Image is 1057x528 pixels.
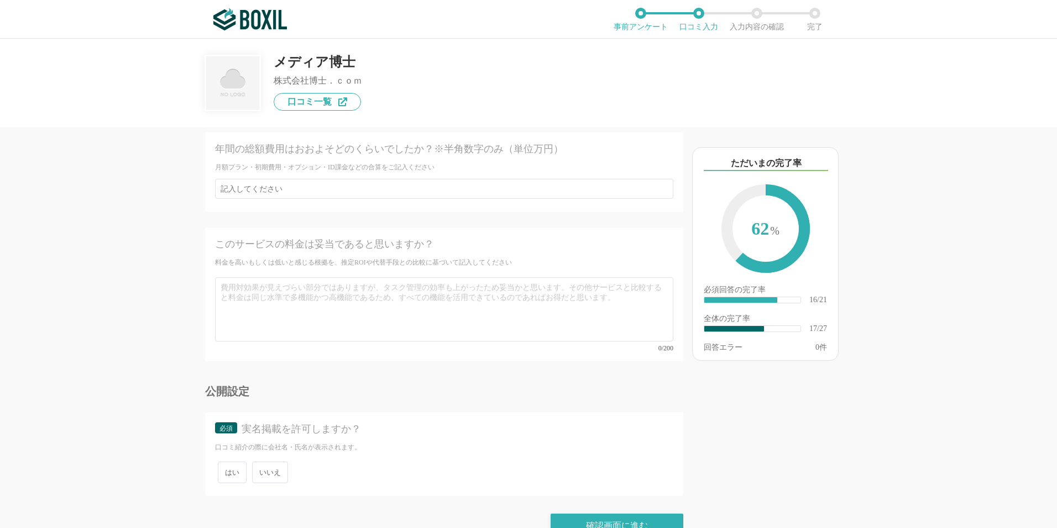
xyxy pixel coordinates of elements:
div: 全体の完了率 [704,315,827,325]
div: 株式会社博士．ｃｏｍ [274,76,362,85]
div: 年間の総額費用はおおよそどのくらいでしたか？※半角数字のみ（単位万円） [215,142,627,156]
li: 入力内容の確認 [728,8,786,31]
span: % [770,225,779,237]
div: 月額プラン・初期費用・オプション・ID課金などの合算をご記入ください [215,163,673,172]
div: 件 [815,344,827,351]
span: 62 [732,195,799,264]
div: 口コミ紹介の際に会社名・氏名が表示されます。 [215,443,673,452]
li: 完了 [786,8,844,31]
a: 口コミ一覧 [274,93,361,111]
div: メディア博士 [274,55,362,69]
div: 料金を高いもしくは低いと感じる根拠を、推定ROIや代替手段との比較に基づいて記入してください [215,258,673,267]
span: 0 [815,343,819,351]
div: ​ [704,297,777,303]
input: 記入してください [215,179,673,199]
img: ボクシルSaaS_ロゴ [213,8,287,30]
div: 回答エラー [704,344,742,351]
div: 0/200 [215,345,673,351]
div: ​ [704,326,764,332]
div: 16/21 [809,296,827,304]
div: 必須回答の完了率 [704,286,827,296]
span: 必須 [219,425,233,432]
div: 公開設定 [205,386,683,397]
div: このサービスの料金は妥当であると思いますか？ [215,237,627,251]
span: いいえ [252,462,288,483]
li: 口コミ入力 [669,8,728,31]
span: 口コミ一覧 [287,97,332,106]
div: ただいまの完了率 [704,157,828,171]
div: 17/27 [809,325,827,333]
div: 実名掲載を許可しますか？ [242,422,654,436]
li: 事前アンケート [611,8,669,31]
span: はい [218,462,247,483]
